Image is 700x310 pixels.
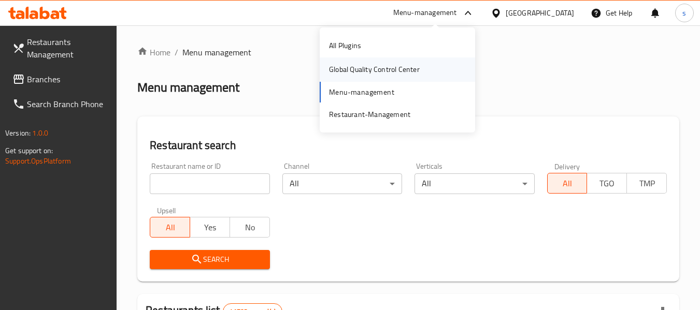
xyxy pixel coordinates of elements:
span: All [154,220,186,235]
span: No [234,220,266,235]
div: All Plugins [329,40,361,51]
span: s [682,7,686,19]
button: TGO [587,173,627,194]
div: Global Quality Control Center [329,64,420,75]
button: No [230,217,270,238]
li: / [175,46,178,58]
div: Menu-management [393,7,457,19]
a: Restaurants Management [4,29,117,67]
div: Restaurant-Management [329,109,410,120]
button: All [547,173,588,194]
button: Yes [190,217,230,238]
label: Upsell [157,206,176,214]
span: All [552,176,583,191]
h2: Restaurant search [150,138,667,153]
span: Branches [27,73,109,85]
label: Delivery [554,163,580,170]
span: Search [158,253,261,266]
a: Search Branch Phone [4,92,117,116]
a: Home [137,46,170,58]
span: Yes [194,220,226,235]
nav: breadcrumb [137,46,679,58]
div: All [282,173,402,194]
span: Get support on: [5,144,53,157]
span: TMP [631,176,663,191]
input: Search for restaurant name or ID.. [150,173,269,194]
button: TMP [626,173,667,194]
span: 1.0.0 [32,126,48,140]
span: Menu management [182,46,251,58]
div: All [415,173,534,194]
a: Support.OpsPlatform [5,154,71,168]
h2: Menu management [137,79,239,96]
span: Search Branch Phone [27,98,109,110]
a: Branches [4,67,117,92]
div: [GEOGRAPHIC_DATA] [506,7,574,19]
span: Restaurants Management [27,36,109,61]
button: All [150,217,190,238]
span: TGO [591,176,623,191]
span: Version: [5,126,31,140]
button: Search [150,250,269,269]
